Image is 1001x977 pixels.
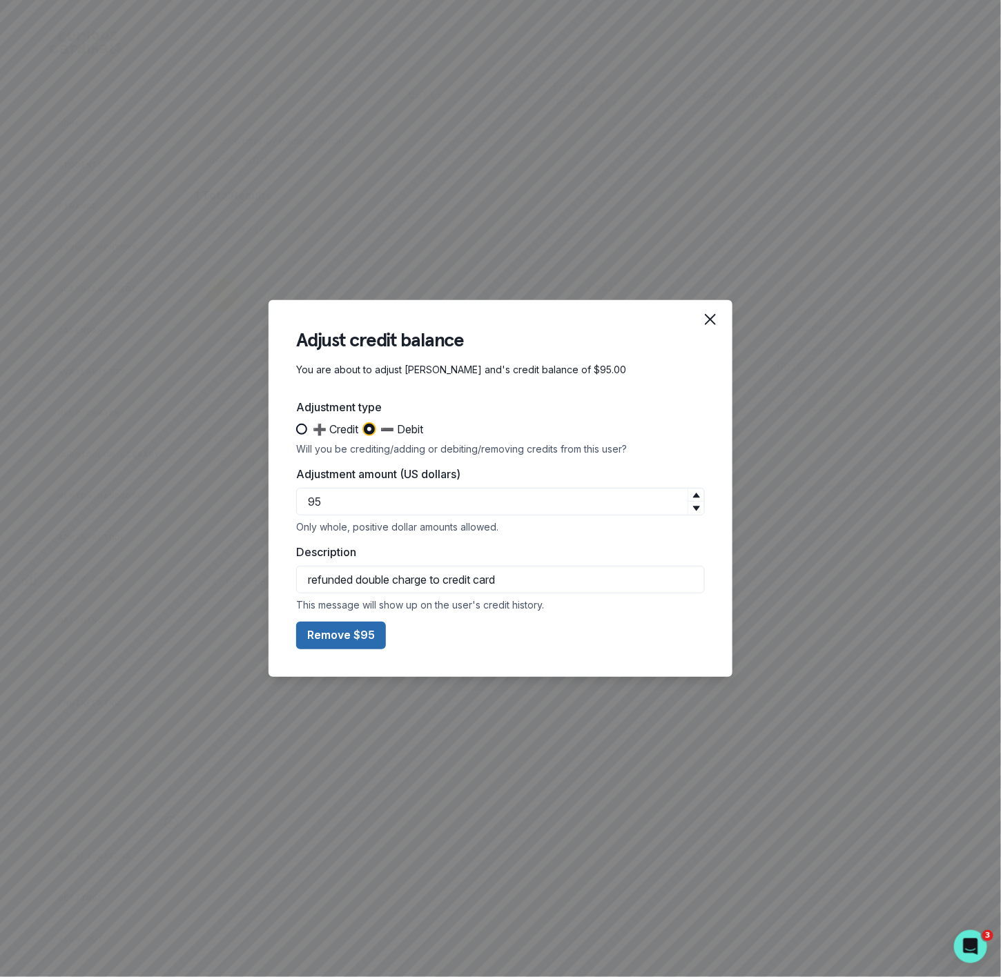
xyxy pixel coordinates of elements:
[296,622,386,649] button: Remove $95
[296,544,697,560] label: Description
[697,306,724,333] button: Close
[296,466,697,482] label: Adjustment amount (US dollars)
[296,521,705,533] div: Only whole, positive dollar amounts allowed.
[296,363,705,377] p: You are about to adjust [PERSON_NAME] and's credit balance of $95.00
[296,399,697,415] label: Adjustment type
[313,421,358,437] span: ➕ Credit
[380,421,423,437] span: ➖ Debit
[296,328,705,352] header: Adjust credit balance
[954,930,987,963] iframe: Intercom live chat
[296,599,705,611] div: This message will show up on the user's credit history.
[296,443,705,455] div: Will you be crediting/adding or debiting/removing credits from this user?
[982,930,993,941] span: 3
